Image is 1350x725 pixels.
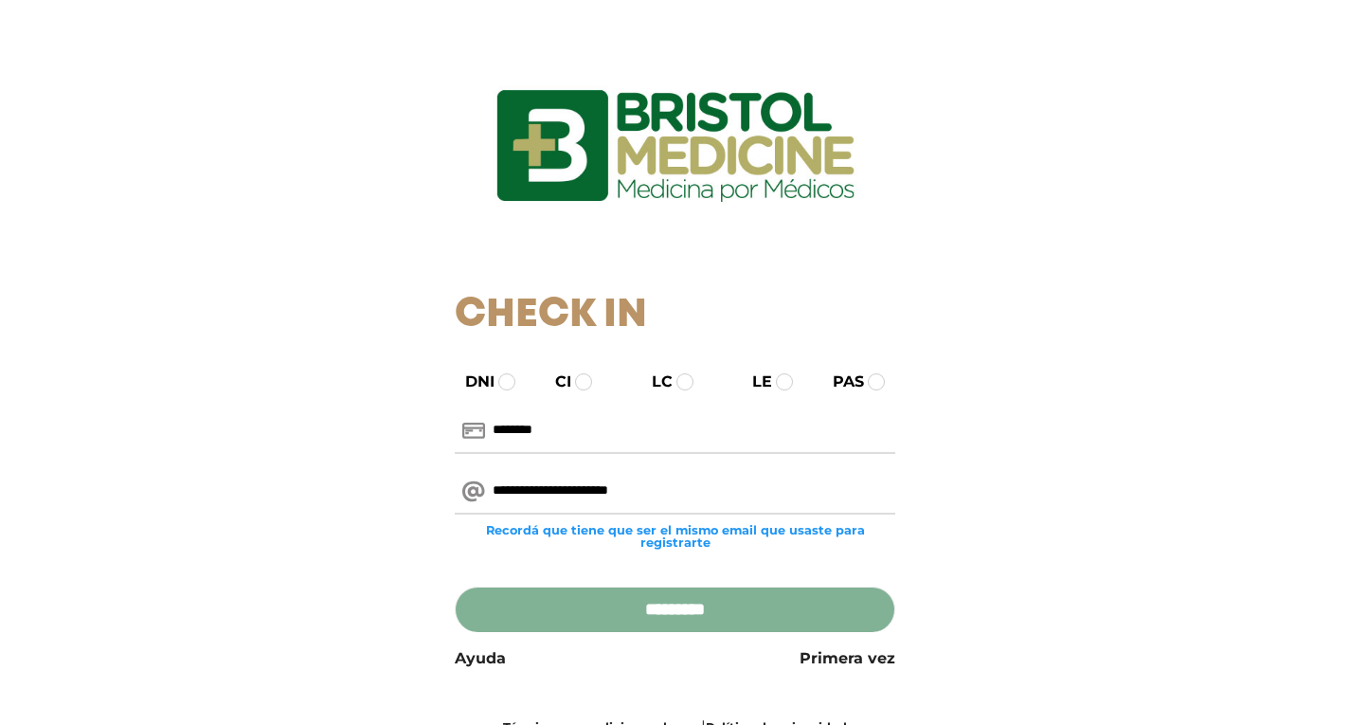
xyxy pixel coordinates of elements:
small: Recordá que tiene que ser el mismo email que usaste para registrarte [455,524,895,549]
a: Ayuda [455,647,506,670]
label: LE [735,371,772,393]
img: logo_ingresarbristol.jpg [420,23,931,269]
label: CI [538,371,571,393]
label: LC [635,371,673,393]
h1: Check In [455,292,895,339]
label: DNI [448,371,495,393]
label: PAS [816,371,864,393]
a: Primera vez [800,647,895,670]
